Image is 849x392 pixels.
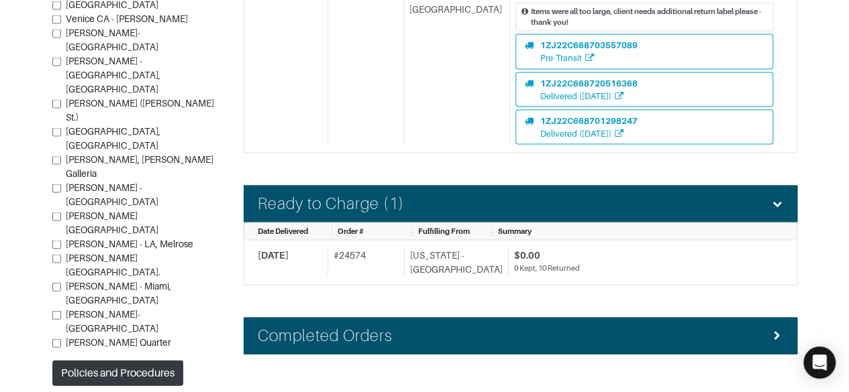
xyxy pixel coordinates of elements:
[66,56,160,95] span: [PERSON_NAME] - [GEOGRAPHIC_DATA], [GEOGRAPHIC_DATA]
[258,227,308,235] span: Date Delivered
[404,249,503,277] div: [US_STATE] - [GEOGRAPHIC_DATA]
[531,6,767,29] div: Items were all too large, client needs additional return label please - thank you!
[66,155,213,180] span: [PERSON_NAME], [PERSON_NAME] Galleria
[52,312,61,320] input: [PERSON_NAME]- [GEOGRAPHIC_DATA]
[52,185,61,194] input: [PERSON_NAME] - [GEOGRAPHIC_DATA]
[66,127,160,151] span: [GEOGRAPHIC_DATA], [GEOGRAPHIC_DATA]
[515,34,773,69] a: 1ZJ22C668703557089Pre-Transit
[52,129,61,137] input: [GEOGRAPHIC_DATA], [GEOGRAPHIC_DATA]
[540,52,638,64] div: Pre-Transit
[66,211,158,236] span: [PERSON_NAME][GEOGRAPHIC_DATA]
[328,249,399,277] div: # 24574
[52,361,183,387] button: Policies and Procedures
[540,115,638,127] div: 1ZJ22C668701298247
[66,281,171,306] span: [PERSON_NAME] - Miami, [GEOGRAPHIC_DATA]
[66,253,160,278] span: [PERSON_NAME][GEOGRAPHIC_DATA].
[515,110,773,145] a: 1ZJ22C668701298247Delivered ([DATE])
[52,283,61,292] input: [PERSON_NAME] - Miami, [GEOGRAPHIC_DATA]
[66,239,193,250] span: [PERSON_NAME] - LA, Melrose
[514,249,773,263] div: $0.00
[52,255,61,264] input: [PERSON_NAME][GEOGRAPHIC_DATA].
[540,77,638,90] div: 1ZJ22C668720516368
[66,99,214,123] span: [PERSON_NAME] ([PERSON_NAME] St.)
[66,310,158,334] span: [PERSON_NAME]- [GEOGRAPHIC_DATA]
[52,157,61,166] input: [PERSON_NAME], [PERSON_NAME] Galleria
[52,58,61,67] input: [PERSON_NAME] - [GEOGRAPHIC_DATA], [GEOGRAPHIC_DATA]
[52,213,61,222] input: [PERSON_NAME][GEOGRAPHIC_DATA]
[803,346,836,379] div: Open Intercom Messenger
[52,16,61,25] input: Venice CA - [PERSON_NAME]
[52,30,61,39] input: [PERSON_NAME]-[GEOGRAPHIC_DATA]
[52,101,61,109] input: [PERSON_NAME] ([PERSON_NAME] St.)
[540,127,638,140] div: Delivered ([DATE])
[66,14,188,25] span: Venice CA - [PERSON_NAME]
[258,326,393,346] h4: Completed Orders
[515,72,773,107] a: 1ZJ22C668720516368Delivered ([DATE])
[52,2,61,11] input: [GEOGRAPHIC_DATA]
[338,227,364,235] span: Order #
[498,227,532,235] span: Summary
[417,227,469,235] span: Fulfilling From
[66,28,158,53] span: [PERSON_NAME]-[GEOGRAPHIC_DATA]
[66,338,171,348] span: [PERSON_NAME] Quarter
[258,250,289,261] span: [DATE]
[540,39,638,52] div: 1ZJ22C668703557089
[514,263,773,274] div: 0 Kept, 10 Returned
[52,241,61,250] input: [PERSON_NAME] - LA, Melrose
[258,194,404,214] h4: Ready to Charge (1)
[52,340,61,348] input: [PERSON_NAME] Quarter
[66,183,158,208] span: [PERSON_NAME] - [GEOGRAPHIC_DATA]
[540,90,638,103] div: Delivered ([DATE])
